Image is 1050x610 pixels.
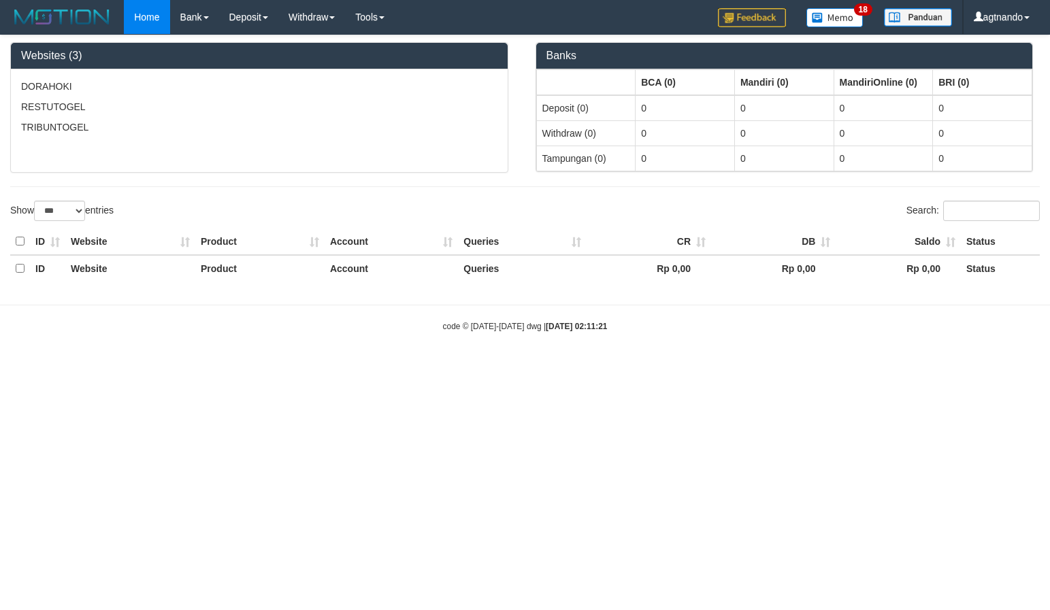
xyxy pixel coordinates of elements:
td: 0 [636,120,735,146]
td: Tampungan (0) [536,146,636,171]
img: MOTION_logo.png [10,7,114,27]
th: Queries [458,228,586,255]
strong: [DATE] 02:11:21 [546,322,607,331]
label: Show entries [10,201,114,221]
th: Status [961,255,1040,282]
th: Product [195,228,325,255]
td: 0 [834,120,933,146]
td: 0 [734,146,834,171]
th: DB [711,228,836,255]
td: 0 [933,146,1032,171]
td: 0 [834,95,933,121]
th: Queries [458,255,586,282]
p: TRIBUNTOGEL [21,120,497,134]
h3: Banks [546,50,1023,62]
th: Status [961,228,1040,255]
td: 0 [636,95,735,121]
img: Feedback.jpg [718,8,786,27]
td: Deposit (0) [536,95,636,121]
td: 0 [734,95,834,121]
th: Group: activate to sort column ascending [834,69,933,95]
th: Website [65,255,195,282]
td: Withdraw (0) [536,120,636,146]
th: ID [30,255,65,282]
th: Group: activate to sort column ascending [536,69,636,95]
th: Product [195,255,325,282]
th: Account [325,228,458,255]
th: Group: activate to sort column ascending [734,69,834,95]
img: Button%20Memo.svg [806,8,864,27]
th: Rp 0,00 [587,255,711,282]
label: Search: [906,201,1040,221]
p: DORAHOKI [21,80,497,93]
img: panduan.png [884,8,952,27]
th: CR [587,228,711,255]
th: Saldo [836,228,961,255]
td: 0 [933,95,1032,121]
th: Account [325,255,458,282]
td: 0 [734,120,834,146]
th: Rp 0,00 [836,255,961,282]
td: 0 [933,120,1032,146]
th: Rp 0,00 [711,255,836,282]
input: Search: [943,201,1040,221]
th: ID [30,228,65,255]
small: code © [DATE]-[DATE] dwg | [443,322,608,331]
th: Group: activate to sort column ascending [933,69,1032,95]
th: Website [65,228,195,255]
td: 0 [636,146,735,171]
select: Showentries [34,201,85,221]
th: Group: activate to sort column ascending [636,69,735,95]
td: 0 [834,146,933,171]
h3: Websites (3) [21,50,497,62]
span: 18 [854,3,872,16]
p: RESTUTOGEL [21,100,497,114]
